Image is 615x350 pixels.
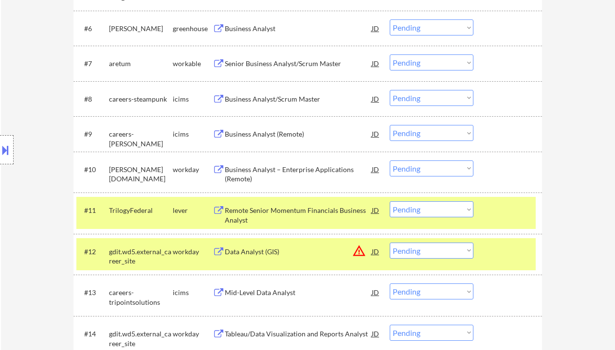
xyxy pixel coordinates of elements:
[173,165,213,175] div: workday
[371,201,380,219] div: JD
[84,247,101,257] div: #12
[225,94,372,104] div: Business Analyst/Scrum Master
[173,94,213,104] div: icims
[225,165,372,184] div: Business Analyst – Enterprise Applications (Remote)
[225,288,372,297] div: Mid-Level Data Analyst
[109,24,173,34] div: [PERSON_NAME]
[371,90,380,107] div: JD
[173,247,213,257] div: workday
[371,283,380,301] div: JD
[109,329,173,348] div: gdit.wd5.external_career_site
[173,329,213,339] div: workday
[84,288,101,297] div: #13
[371,325,380,342] div: JD
[84,59,101,69] div: #7
[84,24,101,34] div: #6
[173,24,213,34] div: greenhouse
[352,244,366,258] button: warning_amber
[371,160,380,178] div: JD
[371,125,380,142] div: JD
[225,247,372,257] div: Data Analyst (GIS)
[173,206,213,215] div: lever
[225,329,372,339] div: Tableau/Data Visualization and Reports Analyst
[173,288,213,297] div: icims
[371,19,380,37] div: JD
[173,59,213,69] div: workable
[109,59,173,69] div: aretum
[371,243,380,260] div: JD
[109,247,173,266] div: gdit.wd5.external_career_site
[173,129,213,139] div: icims
[225,206,372,225] div: Remote Senior Momentum Financials Business Analyst
[109,288,173,307] div: careers-tripointsolutions
[225,24,372,34] div: Business Analyst
[225,129,372,139] div: Business Analyst (Remote)
[371,54,380,72] div: JD
[225,59,372,69] div: Senior Business Analyst/Scrum Master
[84,329,101,339] div: #14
